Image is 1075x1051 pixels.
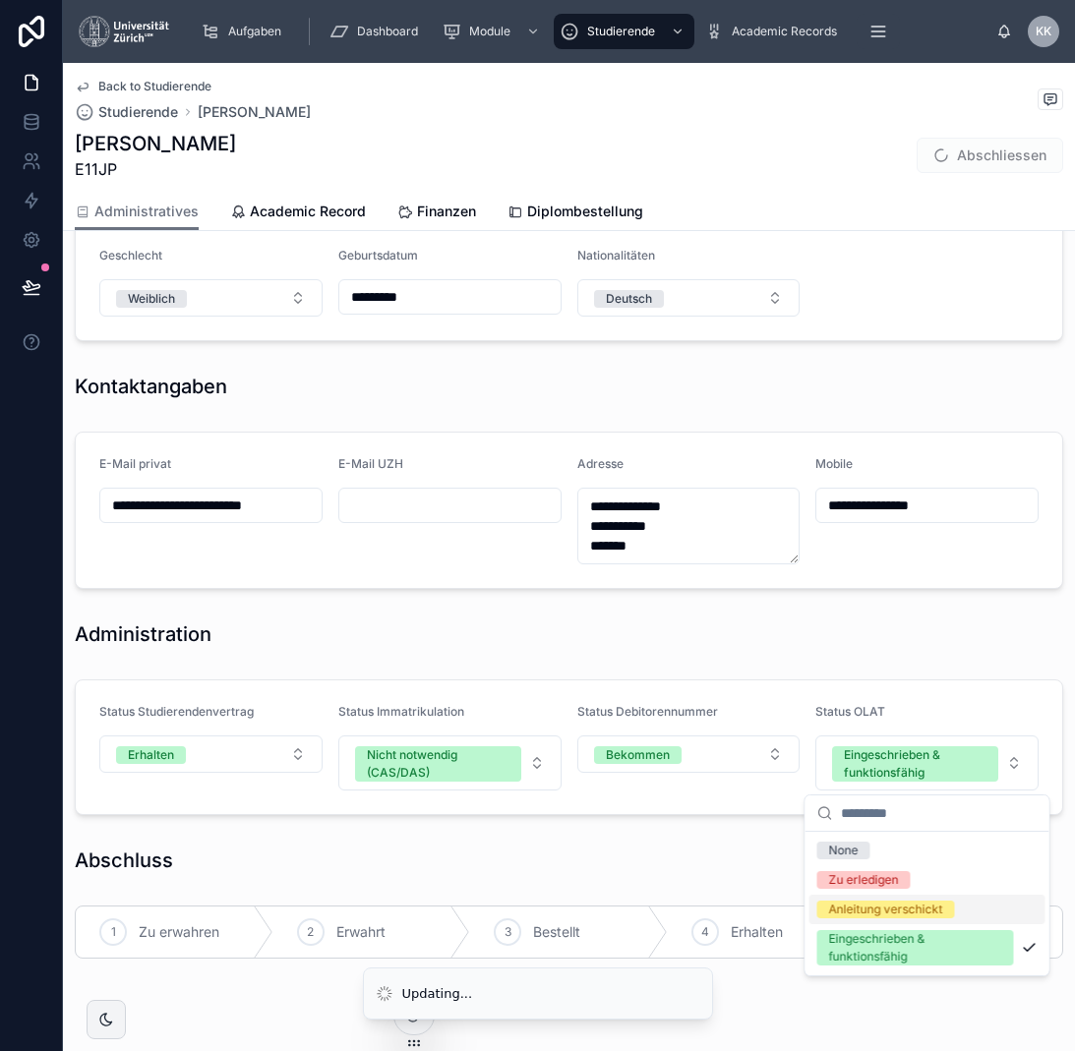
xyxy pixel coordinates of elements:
div: scrollable content [185,10,996,53]
a: Studierende [75,102,178,122]
span: Status OLAT [815,704,885,719]
button: Select Button [99,279,323,317]
span: Erhalten [731,922,783,942]
a: [PERSON_NAME] [198,102,311,122]
span: Academic Records [732,24,837,39]
span: Status Immatrikulation [338,704,464,719]
h1: [PERSON_NAME] [75,130,236,157]
span: 1 [111,924,116,940]
button: Select Button [815,735,1039,790]
button: Select Button [338,735,562,790]
button: Select Button [577,279,801,317]
button: Select Button [577,735,801,773]
a: Academic Records [698,14,851,49]
span: Module [469,24,510,39]
a: Back to Studierende [75,79,211,94]
span: Academic Record [250,202,366,221]
span: 4 [701,924,709,940]
span: Administratives [94,202,199,221]
span: Nationalitäten [577,248,655,263]
div: Suggestions [806,832,1049,975]
a: Administratives [75,194,199,231]
div: Updating... [402,984,473,1004]
span: Mobile [815,456,853,471]
span: Diplombestellung [527,202,643,221]
h1: Kontaktangaben [75,373,227,400]
h1: Administration [75,620,211,648]
span: E-Mail UZH [338,456,403,471]
span: E11JP [75,157,236,181]
a: Studierende [554,14,694,49]
div: Deutsch [606,290,652,308]
h1: Abschluss [75,847,173,874]
span: Erwahrt [336,922,386,942]
div: Zu erledigen [829,871,899,889]
button: Select Button [99,735,323,773]
a: Academic Record [230,194,366,233]
a: Aufgaben [195,14,295,49]
span: Studierende [98,102,178,122]
div: Eingeschrieben & funktionsfähig [844,746,986,782]
button: Unselect DEUTSCH [594,288,664,308]
span: Status Studierendenvertrag [99,704,254,719]
span: 2 [307,924,314,940]
a: Diplombestellung [508,194,643,233]
div: Bekommen [606,746,670,764]
span: Status Debitorennummer [577,704,718,719]
span: Back to Studierende [98,79,211,94]
span: 3 [505,924,511,940]
span: Dashboard [357,24,418,39]
a: Finanzen [397,194,476,233]
a: Dashboard [324,14,432,49]
span: Geburtsdatum [338,248,418,263]
div: Eingeschrieben & funktionsfähig [829,930,1002,965]
div: Nicht notwendig (CAS/DAS) [367,746,509,782]
span: Finanzen [417,202,476,221]
div: Anleitung verschickt [829,901,943,918]
span: Bestellt [533,922,580,942]
img: App logo [79,16,169,47]
span: E-Mail privat [99,456,171,471]
span: Adresse [577,456,624,471]
div: Weiblich [128,290,175,308]
span: Aufgaben [228,24,281,39]
span: Geschlecht [99,248,162,263]
div: Erhalten [128,746,174,764]
span: Studierende [587,24,655,39]
a: Module [436,14,550,49]
div: None [829,842,859,859]
span: Zu erwahren [139,922,219,942]
span: KK [1036,24,1051,39]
